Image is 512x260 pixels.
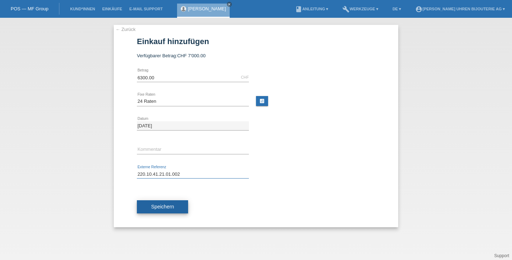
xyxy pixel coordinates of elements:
a: [PERSON_NAME] [188,6,226,11]
a: close [227,2,232,7]
i: calculate [259,98,265,104]
a: ← Zurück [116,27,135,32]
div: Verfügbarer Betrag: [137,53,375,58]
a: calculate [256,96,268,106]
span: CHF 7'000.00 [177,53,206,58]
h1: Einkauf hinzufügen [137,37,375,46]
button: Speichern [137,200,188,214]
a: E-Mail Support [126,7,166,11]
a: Support [494,253,509,258]
a: Einkäufe [98,7,126,11]
i: account_circle [415,6,422,13]
i: build [342,6,350,13]
i: book [295,6,302,13]
a: DE ▾ [389,7,405,11]
a: buildWerkzeuge ▾ [339,7,382,11]
a: account_circle[PERSON_NAME] Uhren Bijouterie AG ▾ [412,7,508,11]
span: Speichern [151,204,174,209]
a: POS — MF Group [11,6,48,11]
a: bookAnleitung ▾ [292,7,332,11]
a: Kund*innen [66,7,98,11]
div: CHF [241,75,249,79]
i: close [228,2,231,6]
